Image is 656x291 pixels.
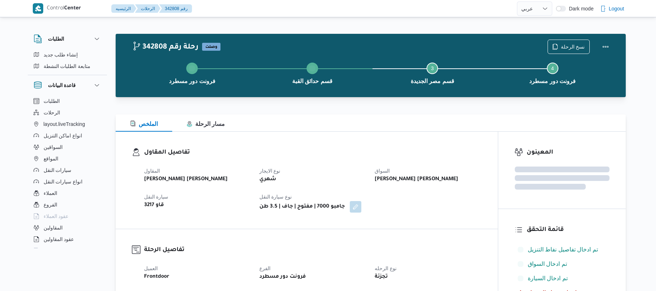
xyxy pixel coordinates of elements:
h3: قاعدة البيانات [48,81,76,90]
span: عقود العملاء [44,212,69,220]
h3: قائمة التحقق [527,225,610,235]
span: سيارات النقل [44,166,72,174]
button: فرونت دور مسطرد [132,54,253,91]
button: قسم مصر الجديدة [372,54,493,91]
button: المقاولين [31,222,104,233]
h3: المعينون [527,148,610,158]
div: الطلبات [28,49,107,75]
button: تم ادخال السواق [515,258,610,270]
b: وصلت [205,45,217,49]
h3: الطلبات [48,35,64,43]
button: فرونت دور مسطرد [492,54,613,91]
h2: 342808 رحلة رقم [132,43,198,52]
span: قسم حدائق القبة [292,77,333,86]
span: اجهزة التليفون [44,246,73,255]
span: انواع اماكن التنزيل [44,131,82,140]
span: انواع سيارات النقل [44,177,83,186]
button: الطلبات [34,35,101,43]
button: إنشاء طلب جديد [31,49,104,60]
button: انواع سيارات النقل [31,176,104,187]
button: المواقع [31,153,104,164]
span: العملاء [44,189,57,197]
button: الرئيسيه [111,4,137,13]
span: سيارة النقل [144,194,169,200]
span: Dark mode [566,6,593,12]
svg: Step 2 is complete [309,65,315,71]
span: نوع سيارة النقل [259,194,292,200]
span: نسخ الرحلة [561,42,585,51]
b: [PERSON_NAME] [PERSON_NAME] [375,175,458,184]
b: Frontdoor [144,273,169,281]
span: قسم مصر الجديدة [411,77,454,86]
img: X8yXhbKr1z7QwAAAABJRU5ErkJggg== [33,3,43,14]
span: مسار الرحلة [187,121,225,127]
span: الرحلات [44,108,60,117]
span: الطلبات [44,97,60,105]
b: جامبو 7000 | مفتوح | جاف | 3.5 طن [259,203,345,211]
span: Logout [609,4,624,13]
span: فرونت دور مسطرد [529,77,576,86]
span: تم ادخال تفاصيل نفاط التنزيل [528,245,598,254]
button: سيارات النقل [31,164,104,176]
b: [PERSON_NAME] [PERSON_NAME] [144,175,228,184]
button: Logout [597,1,627,16]
button: layout.liveTracking [31,118,104,130]
button: الرحلات [135,4,161,13]
b: قاو 3217 [144,201,164,210]
span: المقاولين [44,223,63,232]
span: العميل [144,265,158,271]
span: المواقع [44,154,58,163]
button: السواقين [31,141,104,153]
span: تم ادخال تفاصيل نفاط التنزيل [528,246,598,253]
button: 342808 رقم [159,4,192,13]
button: تم ادخال السيارة [515,273,610,284]
b: تجزئة [375,273,388,281]
div: قاعدة البيانات [28,95,107,251]
span: وصلت [202,43,220,51]
span: الفروع [44,200,57,209]
button: متابعة الطلبات النشطة [31,60,104,72]
span: الملخص [130,121,158,127]
button: عقود العملاء [31,210,104,222]
button: قاعدة البيانات [34,81,101,90]
button: الطلبات [31,95,104,107]
span: متابعة الطلبات النشطة [44,62,91,71]
span: السواق [375,168,390,174]
button: عقود المقاولين [31,233,104,245]
span: إنشاء طلب جديد [44,50,78,59]
button: تم ادخال تفاصيل نفاط التنزيل [515,244,610,255]
span: نوع الرحله [375,265,397,271]
b: شهري [259,175,276,184]
span: تم ادخال السيارة [528,274,568,283]
svg: Step 1 is complete [189,65,195,71]
b: Center [64,6,81,12]
button: قسم حدائق القبة [252,54,372,91]
span: 3 [431,65,434,71]
button: اجهزة التليفون [31,245,104,256]
span: عقود المقاولين [44,235,74,244]
button: الفروع [31,199,104,210]
h3: تفاصيل المقاول [144,148,482,158]
span: فرونت دور مسطرد [169,77,215,86]
button: العملاء [31,187,104,199]
span: تم ادخال السواق [528,261,567,267]
span: 4 [551,65,554,71]
button: Actions [598,40,613,54]
span: تم ادخال السواق [528,260,567,268]
h3: تفاصيل الرحلة [144,245,482,255]
span: layout.liveTracking [44,120,85,128]
b: فرونت دور مسطرد [259,273,306,281]
span: السواقين [44,143,63,151]
button: الرحلات [31,107,104,118]
span: نوع الايجار [259,168,281,174]
span: تم ادخال السيارة [528,275,568,281]
span: الفرع [259,265,271,271]
span: المقاول [144,168,160,174]
button: انواع اماكن التنزيل [31,130,104,141]
button: نسخ الرحلة [548,40,590,54]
